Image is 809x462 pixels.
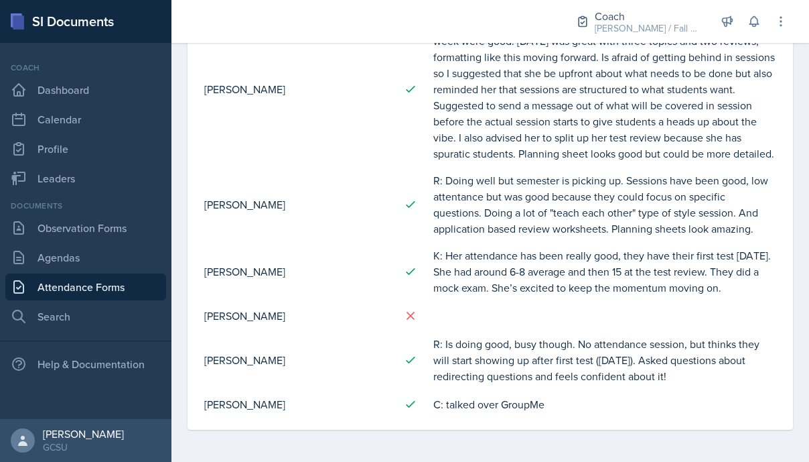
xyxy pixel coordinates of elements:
[204,167,393,242] td: [PERSON_NAME]
[43,441,124,454] div: GCSU
[204,242,393,301] td: [PERSON_NAME]
[5,135,166,162] a: Profile
[204,331,393,390] td: [PERSON_NAME]
[204,390,393,419] td: [PERSON_NAME]
[5,62,166,74] div: Coach
[433,242,777,301] td: K: Her attendance has been really good, they have their first test [DATE]. She had around 6-8 ave...
[5,215,166,241] a: Observation Forms
[5,351,166,378] div: Help & Documentation
[433,331,777,390] td: R: Is doing good, busy though. No attendance session, but thinks they will start showing up after...
[5,165,166,192] a: Leaders
[204,301,393,331] td: [PERSON_NAME]
[5,106,166,133] a: Calendar
[595,21,702,36] div: [PERSON_NAME] / Fall 2025
[433,390,777,419] td: C: talked over GroupMe
[5,76,166,103] a: Dashboard
[5,274,166,300] a: Attendance Forms
[5,200,166,212] div: Documents
[433,11,777,167] td: R: first session of week is [DATE]. Chill [DATE], went home. Sessions last week were good. [DATE]...
[5,244,166,271] a: Agendas
[43,427,124,441] div: [PERSON_NAME]
[204,11,393,167] td: [PERSON_NAME]
[5,303,166,330] a: Search
[595,8,702,24] div: Coach
[433,167,777,242] td: R: Doing well but semester is picking up. Sessions have been good, low attentance but was good be...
